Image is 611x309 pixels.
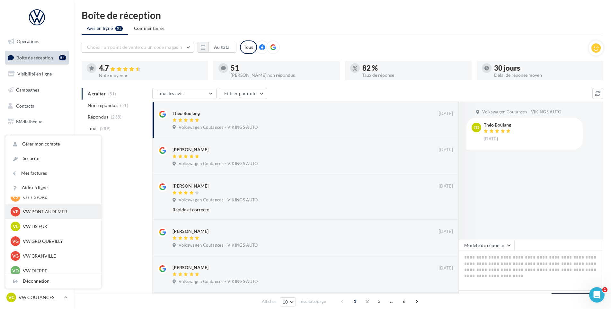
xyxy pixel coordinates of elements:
span: [DATE] [484,136,498,142]
a: Mes factures [5,166,101,181]
p: VW COUTANCES [19,294,61,301]
span: Contacts [16,103,34,108]
span: CS [13,194,18,200]
span: Volkswagen Coutances - VIKINGS AUTO [482,109,561,115]
a: Campagnes [4,83,70,97]
div: Tous [240,40,257,54]
span: Tous [88,125,97,132]
span: VG [12,253,19,259]
button: Au total [208,42,236,53]
a: Gérer mon compte [5,137,101,151]
p: VW DIEPPE [23,268,93,274]
span: Volkswagen Coutances - VIKINGS AUTO [179,125,258,130]
a: Aide en ligne [5,181,101,195]
div: [PERSON_NAME] [173,264,208,271]
span: To [474,124,479,131]
span: VD [12,268,19,274]
span: [DATE] [439,265,453,271]
a: VC VW COUTANCES [5,291,69,304]
span: Volkswagen Coutances - VIKINGS AUTO [179,197,258,203]
span: Non répondus [88,102,118,109]
span: [DATE] [439,147,453,153]
div: Déconnexion [5,274,101,288]
button: Au total [198,42,236,53]
span: 2 [362,296,373,306]
div: [PERSON_NAME] [173,228,208,234]
span: [DATE] [439,111,453,117]
span: résultats/page [299,298,326,305]
span: Afficher [262,298,276,305]
span: [DATE] [439,229,453,234]
p: VW GRD QUEVILLY [23,238,93,244]
a: Calendrier [4,131,70,145]
div: Taux de réponse [362,73,466,77]
span: VG [12,238,19,244]
span: (51) [120,103,128,108]
span: Médiathèque [16,119,42,124]
span: Visibilité en ligne [17,71,52,76]
span: Boîte de réception [16,55,53,60]
span: VP [13,208,19,215]
div: Note moyenne [99,73,203,78]
span: Campagnes [16,87,39,93]
p: VW GRANVILLE [23,253,93,259]
span: VC [8,294,14,301]
a: Opérations [4,35,70,48]
div: [PERSON_NAME] non répondus [231,73,335,77]
span: 1 [602,287,607,292]
span: VL [13,223,18,230]
a: PLV et print personnalisable [4,147,70,166]
div: Théo Boulang [484,123,512,127]
span: Calendrier [16,135,38,140]
span: Opérations [17,39,39,44]
div: Délai de réponse moyen [494,73,598,77]
div: Théo Boulang [173,110,200,117]
div: Rapide et correcte [173,207,411,213]
p: CITY STORE [23,194,93,200]
span: 1 [350,296,360,306]
a: Contacts [4,99,70,113]
div: 51 [231,65,335,72]
span: Répondus [88,114,109,120]
span: Tous les avis [158,91,184,96]
span: 6 [399,296,409,306]
iframe: Intercom live chat [589,287,605,303]
div: 82 % [362,65,466,72]
a: Campagnes DataOnDemand [4,168,70,187]
button: Choisir un point de vente ou un code magasin [82,42,194,53]
button: Tous les avis [152,88,217,99]
p: VW PONT AUDEMER [23,208,93,215]
span: 10 [283,299,288,305]
a: Visibilité en ligne [4,67,70,81]
div: 4.7 [99,65,203,72]
span: Choisir un point de vente ou un code magasin [87,44,182,50]
span: [DATE] [439,183,453,189]
button: Filtrer par note [219,88,267,99]
p: VW LISIEUX [23,223,93,230]
div: [PERSON_NAME] [173,183,208,189]
span: (238) [111,114,122,119]
div: 30 jours [494,65,598,72]
div: 51 [59,55,66,60]
div: Boîte de réception [82,10,603,20]
div: [PERSON_NAME] [173,146,208,153]
button: Modèle de réponse [459,240,515,251]
a: Sécurité [5,151,101,166]
span: (289) [100,126,111,131]
a: Médiathèque [4,115,70,128]
span: Volkswagen Coutances - VIKINGS AUTO [179,279,258,285]
span: Volkswagen Coutances - VIKINGS AUTO [179,161,258,167]
span: Commentaires [134,25,165,31]
span: ... [386,296,397,306]
span: Volkswagen Coutances - VIKINGS AUTO [179,243,258,248]
a: Boîte de réception51 [4,51,70,65]
span: 3 [374,296,384,306]
button: 10 [280,297,296,306]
